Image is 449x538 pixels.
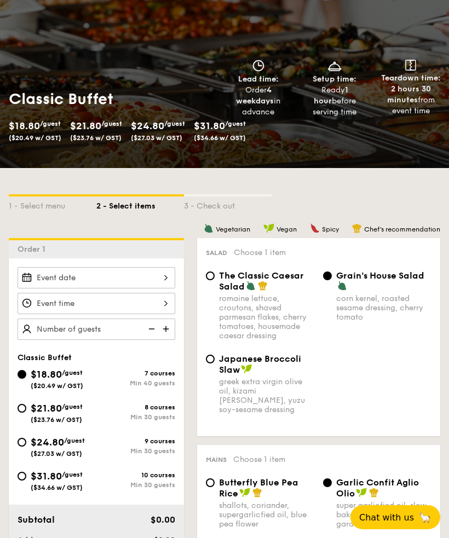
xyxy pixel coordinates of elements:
[322,225,339,233] span: Spicy
[310,223,320,233] img: icon-spicy.37a8142b.svg
[31,450,82,458] span: ($27.03 w/ GST)
[31,402,62,414] span: $21.80
[206,456,227,464] span: Mains
[70,120,101,132] span: $21.80
[131,134,182,142] span: ($27.03 w/ GST)
[62,403,83,410] span: /guest
[336,270,424,281] span: Grain's House Salad
[219,501,314,529] div: shallots, coriander, supergarlicfied oil, blue pea flower
[18,514,55,525] span: Subtotal
[369,488,379,497] img: icon-chef-hat.a58ddaea.svg
[96,437,175,445] div: 9 courses
[101,120,122,128] span: /guest
[31,484,83,491] span: ($34.66 w/ GST)
[418,511,431,524] span: 🦙
[239,488,250,497] img: icon-vegan.f8ff3823.svg
[194,134,246,142] span: ($34.66 w/ GST)
[96,447,175,455] div: Min 30 guests
[364,225,440,233] span: Chef's recommendation
[301,85,368,118] div: Ready before serving time
[64,437,85,444] span: /guest
[96,471,175,479] div: 10 courses
[216,225,250,233] span: Vegetarian
[350,505,440,529] button: Chat with us🦙
[18,319,175,340] input: Number of guests
[9,120,40,132] span: $18.80
[336,501,431,529] div: super garlicfied oil, slow baked cherry tomatoes, garden fresh thyme
[359,512,414,523] span: Chat with us
[18,404,26,413] input: $21.80/guest($23.76 w/ GST)8 coursesMin 30 guests
[263,223,274,233] img: icon-vegan.f8ff3823.svg
[206,355,215,363] input: Japanese Broccoli Slawgreek extra virgin olive oil, kizami [PERSON_NAME], yuzu soy-sesame dressing
[96,481,175,489] div: Min 30 guests
[277,225,297,233] span: Vegan
[219,377,314,414] div: greek extra virgin olive oil, kizami [PERSON_NAME], yuzu soy-sesame dressing
[219,294,314,340] div: romaine lettuce, croutons, shaved parmesan flakes, cherry tomatoes, housemade caesar dressing
[151,514,175,525] span: $0.00
[96,196,184,212] div: 2 - Select items
[31,416,82,424] span: ($23.76 w/ GST)
[238,74,279,84] span: Lead time:
[356,488,367,497] img: icon-vegan.f8ff3823.svg
[252,488,262,497] img: icon-chef-hat.a58ddaea.svg
[9,196,96,212] div: 1 - Select menu
[225,120,246,128] span: /guest
[184,196,272,212] div: 3 - Check out
[159,319,175,339] img: icon-add.58712e84.svg
[206,478,215,487] input: Butterfly Blue Pea Riceshallots, coriander, supergarlicfied oil, blue pea flower
[219,354,301,375] span: Japanese Broccoli Slaw
[233,455,285,464] span: Choose 1 item
[96,379,175,387] div: Min 40 guests
[204,223,214,233] img: icon-vegetarian.fe4039eb.svg
[70,134,122,142] span: ($23.76 w/ GST)
[323,478,332,487] input: Garlic Confit Aglio Oliosuper garlicfied oil, slow baked cherry tomatoes, garden fresh thyme
[18,438,26,447] input: $24.80/guest($27.03 w/ GST)9 coursesMin 30 guests
[62,369,83,377] span: /guest
[31,382,83,390] span: ($20.49 w/ GST)
[219,270,304,292] span: The Classic Caesar Salad
[194,120,225,132] span: $31.80
[18,472,26,481] input: $31.80/guest($34.66 w/ GST)10 coursesMin 30 guests
[326,60,343,72] img: icon-dish.430c3a2e.svg
[31,436,64,448] span: $24.80
[96,413,175,421] div: Min 30 guests
[337,281,347,291] img: icon-vegetarian.fe4039eb.svg
[352,223,362,233] img: icon-chef-hat.a58ddaea.svg
[18,353,72,362] span: Classic Buffet
[9,134,61,142] span: ($20.49 w/ GST)
[313,74,356,84] span: Setup time:
[241,364,252,374] img: icon-vegan.f8ff3823.svg
[131,120,164,132] span: $24.80
[206,249,227,257] span: Salad
[225,85,292,118] div: Order in advance
[219,477,298,499] span: Butterfly Blue Pea Rice
[96,403,175,411] div: 8 courses
[18,267,175,288] input: Event date
[164,120,185,128] span: /guest
[96,369,175,377] div: 7 courses
[31,368,62,380] span: $18.80
[377,84,445,117] div: from event time
[258,281,268,291] img: icon-chef-hat.a58ddaea.svg
[250,60,267,72] img: icon-clock.2db775ea.svg
[18,370,26,379] input: $18.80/guest($20.49 w/ GST)7 coursesMin 40 guests
[387,84,431,105] strong: 2 hours 30 minutes
[62,471,83,478] span: /guest
[40,120,61,128] span: /guest
[246,281,256,291] img: icon-vegetarian.fe4039eb.svg
[381,73,441,83] span: Teardown time:
[405,60,416,71] img: icon-teardown.65201eee.svg
[31,470,62,482] span: $31.80
[336,294,431,322] div: corn kernel, roasted sesame dressing, cherry tomato
[9,89,220,109] h1: Classic Buffet
[142,319,159,339] img: icon-reduce.1d2dbef1.svg
[206,271,215,280] input: The Classic Caesar Saladromaine lettuce, croutons, shaved parmesan flakes, cherry tomatoes, house...
[323,271,332,280] input: Grain's House Saladcorn kernel, roasted sesame dressing, cherry tomato
[18,245,50,254] span: Order 1
[234,248,286,257] span: Choose 1 item
[18,293,175,314] input: Event time
[336,477,419,499] span: Garlic Confit Aglio Olio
